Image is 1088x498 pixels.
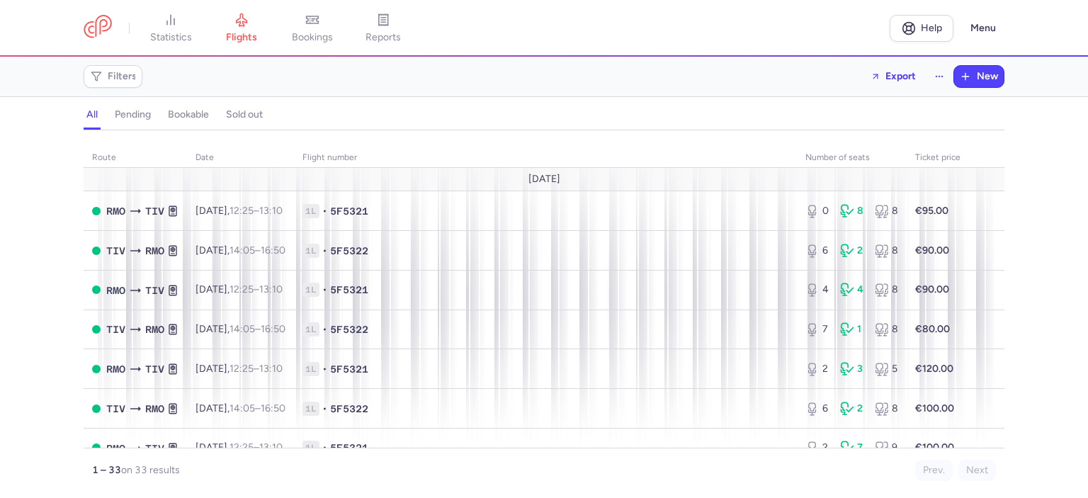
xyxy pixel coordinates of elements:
time: 12:25 [229,363,254,375]
a: statistics [135,13,206,44]
span: 5F5321 [330,362,368,376]
span: TIV [145,203,164,219]
span: • [322,204,327,218]
span: flights [226,31,257,44]
div: 8 [875,244,898,258]
span: [DATE], [195,283,283,295]
span: 5F5321 [330,441,368,455]
div: 8 [840,204,863,218]
span: 1L [302,402,319,416]
div: 2 [805,441,829,455]
span: 5F5322 [330,402,368,416]
span: RMO [106,203,125,219]
span: 5F5321 [330,204,368,218]
span: – [229,205,283,217]
span: – [229,363,283,375]
span: – [229,402,285,414]
time: 12:25 [229,283,254,295]
span: RMO [145,243,164,259]
span: Help [921,23,942,33]
strong: €120.00 [915,363,953,375]
span: [DATE], [195,402,285,414]
time: 16:50 [261,244,285,256]
div: 2 [840,402,863,416]
div: 7 [840,441,863,455]
time: 12:25 [229,441,254,453]
span: RMO [106,441,125,456]
div: 5 [875,362,898,376]
span: on 33 results [121,464,180,476]
th: Flight number [294,147,797,169]
span: reports [365,31,401,44]
div: 6 [805,402,829,416]
span: – [229,283,283,295]
span: • [322,283,327,297]
strong: 1 – 33 [92,464,121,476]
div: 8 [875,204,898,218]
span: Filters [108,71,137,82]
th: number of seats [797,147,907,169]
div: 6 [805,244,829,258]
h4: pending [115,108,151,121]
span: 1L [302,283,319,297]
span: Export [885,71,916,81]
span: – [229,244,285,256]
button: Prev. [915,460,953,481]
div: 8 [875,283,898,297]
strong: €100.00 [915,402,954,414]
span: 1L [302,244,319,258]
span: 5F5322 [330,244,368,258]
span: TIV [145,283,164,298]
button: Filters [84,66,142,87]
span: [DATE], [195,441,283,453]
span: 1L [302,362,319,376]
span: bookings [292,31,333,44]
th: route [84,147,187,169]
time: 13:10 [259,363,283,375]
span: [DATE], [195,205,283,217]
div: 0 [805,204,829,218]
div: 9 [875,441,898,455]
h4: bookable [168,108,209,121]
button: Next [958,460,996,481]
span: [DATE] [528,174,560,185]
span: TIV [145,361,164,377]
div: 3 [840,362,863,376]
span: [DATE], [195,323,285,335]
time: 14:05 [229,244,255,256]
a: flights [206,13,277,44]
span: – [229,323,285,335]
div: 8 [875,402,898,416]
span: 1L [302,204,319,218]
span: • [322,244,327,258]
span: 5F5322 [330,322,368,336]
span: – [229,441,283,453]
h4: sold out [226,108,263,121]
span: 5F5321 [330,283,368,297]
span: New [977,71,998,82]
a: Help [890,15,953,42]
time: 16:50 [261,402,285,414]
div: 2 [805,362,829,376]
time: 16:50 [261,323,285,335]
span: • [322,441,327,455]
div: 4 [840,283,863,297]
time: 13:10 [259,283,283,295]
span: RMO [106,361,125,377]
strong: €90.00 [915,283,949,295]
div: 2 [840,244,863,258]
span: TIV [145,441,164,456]
button: Export [861,65,925,88]
div: 8 [875,322,898,336]
h4: all [86,108,98,121]
span: RMO [106,283,125,298]
span: [DATE], [195,363,283,375]
a: bookings [277,13,348,44]
a: reports [348,13,419,44]
span: TIV [106,243,125,259]
button: New [954,66,1004,87]
div: 7 [805,322,829,336]
div: 4 [805,283,829,297]
span: 1L [302,441,319,455]
span: RMO [145,322,164,337]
